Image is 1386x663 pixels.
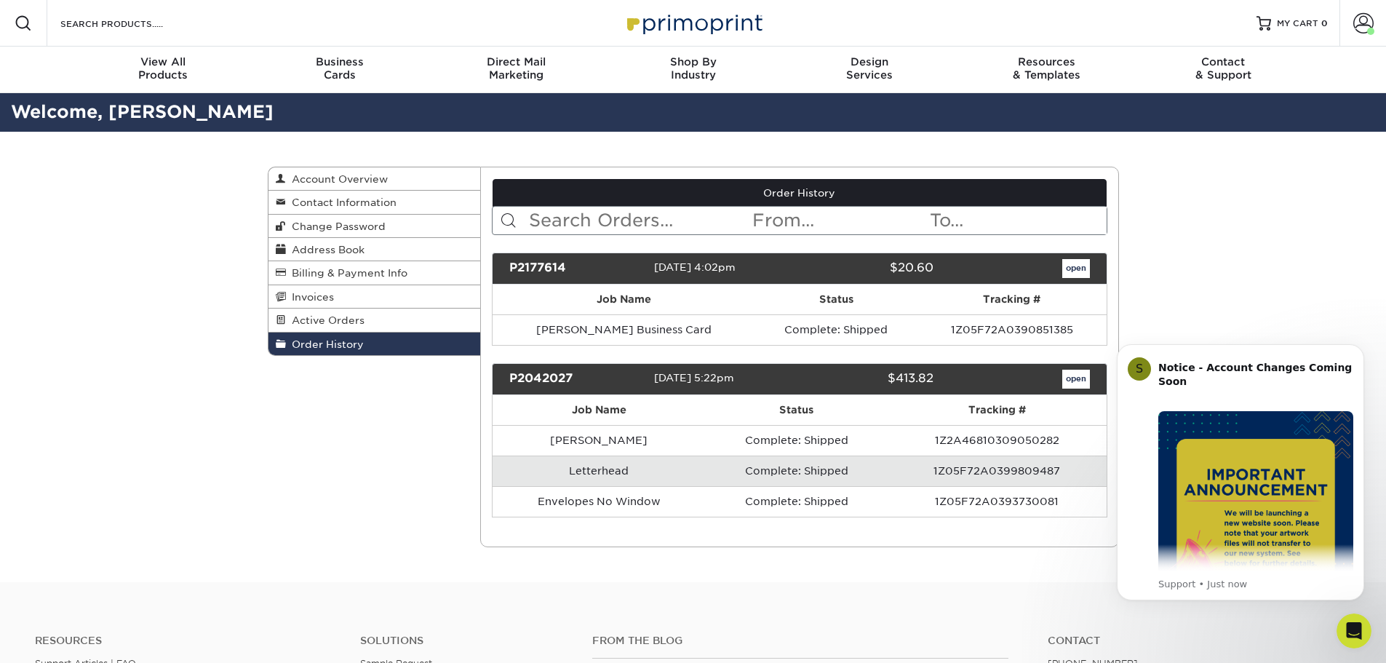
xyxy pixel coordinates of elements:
[493,285,754,314] th: Job Name
[1048,635,1351,647] a: Contact
[75,55,252,68] span: View All
[958,47,1135,93] a: Resources& Templates
[527,207,751,234] input: Search Orders...
[428,55,605,68] span: Direct Mail
[888,456,1106,486] td: 1Z05F72A0399809487
[781,47,958,93] a: DesignServices
[958,55,1135,68] span: Resources
[789,259,944,278] div: $20.60
[4,619,124,658] iframe: Google Customer Reviews
[1321,18,1328,28] span: 0
[268,309,481,332] a: Active Orders
[1135,55,1312,68] span: Contact
[286,244,365,255] span: Address Book
[781,55,958,82] div: Services
[754,314,917,345] td: Complete: Shipped
[59,15,201,32] input: SEARCH PRODUCTS.....
[706,395,888,425] th: Status
[605,47,781,93] a: Shop ByIndustry
[268,285,481,309] a: Invoices
[286,291,334,303] span: Invoices
[888,395,1106,425] th: Tracking #
[251,55,428,82] div: Cards
[286,196,397,208] span: Contact Information
[286,338,364,350] span: Order History
[917,285,1107,314] th: Tracking #
[789,370,944,389] div: $413.82
[286,314,365,326] span: Active Orders
[621,7,766,39] img: Primoprint
[493,179,1107,207] a: Order History
[958,55,1135,82] div: & Templates
[428,47,605,93] a: Direct MailMarketing
[1135,55,1312,82] div: & Support
[268,238,481,261] a: Address Book
[268,333,481,355] a: Order History
[888,425,1106,456] td: 1Z2A46810309050282
[706,425,888,456] td: Complete: Shipped
[781,55,958,68] span: Design
[286,267,407,279] span: Billing & Payment Info
[654,372,734,384] span: [DATE] 5:22pm
[286,221,386,232] span: Change Password
[75,55,252,82] div: Products
[754,285,917,314] th: Status
[268,191,481,214] a: Contact Information
[251,55,428,68] span: Business
[1062,370,1090,389] a: open
[498,259,654,278] div: P2177614
[493,425,706,456] td: [PERSON_NAME]
[1095,322,1386,624] iframe: Intercom notifications message
[1337,614,1371,648] iframe: Intercom live chat
[360,635,570,647] h4: Solutions
[928,207,1106,234] input: To...
[654,261,736,273] span: [DATE] 4:02pm
[1277,17,1318,30] span: MY CART
[605,55,781,68] span: Shop By
[498,370,654,389] div: P2042027
[917,314,1107,345] td: 1Z05F72A0390851385
[592,635,1008,647] h4: From the Blog
[751,207,928,234] input: From...
[605,55,781,82] div: Industry
[493,314,754,345] td: [PERSON_NAME] Business Card
[888,486,1106,517] td: 1Z05F72A0393730081
[1062,259,1090,278] a: open
[75,47,252,93] a: View AllProducts
[493,486,706,517] td: Envelopes No Window
[268,215,481,238] a: Change Password
[706,486,888,517] td: Complete: Shipped
[268,261,481,285] a: Billing & Payment Info
[286,173,388,185] span: Account Overview
[251,47,428,93] a: BusinessCards
[1135,47,1312,93] a: Contact& Support
[493,395,706,425] th: Job Name
[268,167,481,191] a: Account Overview
[35,635,338,647] h4: Resources
[428,55,605,82] div: Marketing
[493,456,706,486] td: Letterhead
[706,456,888,486] td: Complete: Shipped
